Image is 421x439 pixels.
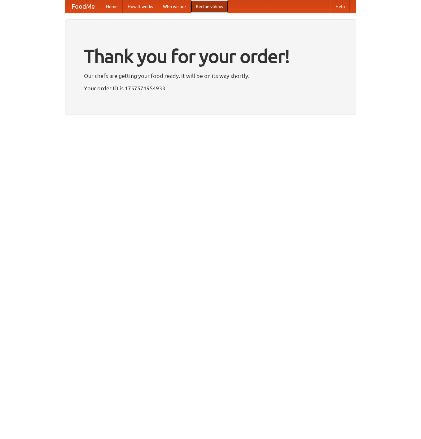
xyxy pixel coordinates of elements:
[84,83,337,93] p: Your order ID is 1757571954933.
[191,0,228,13] a: Recipe videos
[84,41,337,71] h1: Thank you for your order!
[158,0,191,13] a: Who we are
[331,0,350,13] a: Help
[123,0,158,13] a: How it works
[101,0,123,13] a: Home
[65,0,101,13] a: FoodMe
[84,71,337,80] p: Our chefs are getting your food ready. It will be on its way shortly.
